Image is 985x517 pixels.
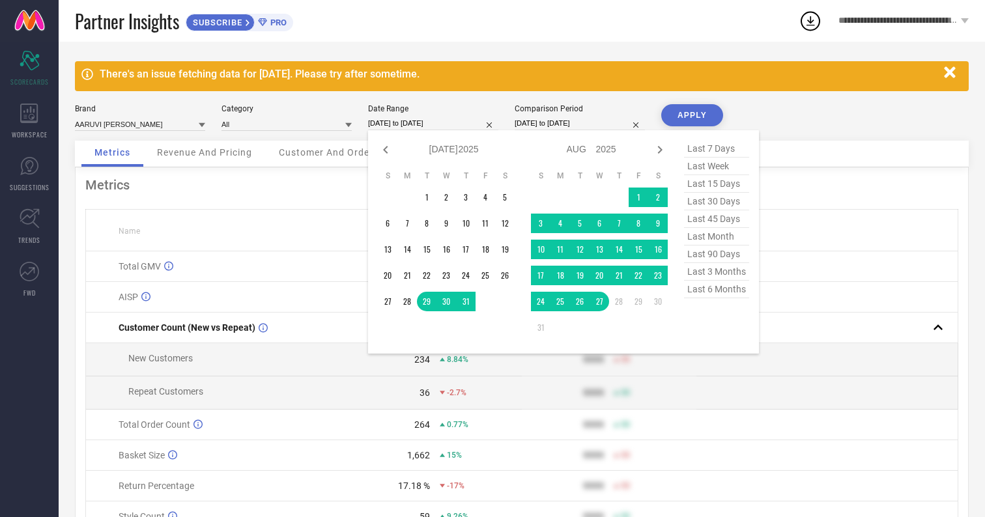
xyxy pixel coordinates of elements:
div: 36 [420,387,430,398]
div: 9999 [583,481,604,491]
span: SCORECARDS [10,77,49,87]
td: Sat Aug 09 2025 [648,214,668,233]
span: 8.84% [447,355,468,364]
td: Thu Aug 28 2025 [609,292,629,311]
span: Repeat Customers [128,386,203,397]
td: Sat Jul 12 2025 [495,214,515,233]
div: Previous month [378,142,393,158]
td: Thu Jul 17 2025 [456,240,476,259]
span: FWD [23,288,36,298]
td: Thu Aug 07 2025 [609,214,629,233]
span: Partner Insights [75,8,179,35]
span: Customer And Orders [279,147,378,158]
td: Thu Aug 14 2025 [609,240,629,259]
span: Total GMV [119,261,161,272]
th: Friday [476,171,495,181]
span: TRENDS [18,235,40,245]
span: last 45 days [684,210,749,228]
span: last 6 months [684,281,749,298]
span: 15% [447,451,462,460]
div: Open download list [799,9,822,33]
div: Category [221,104,352,113]
button: APPLY [661,104,723,126]
td: Thu Jul 24 2025 [456,266,476,285]
td: Thu Jul 31 2025 [456,292,476,311]
td: Sat Aug 30 2025 [648,292,668,311]
span: Total Order Count [119,419,190,430]
td: Tue Aug 05 2025 [570,214,590,233]
span: New Customers [128,353,193,363]
td: Sat Jul 26 2025 [495,266,515,285]
td: Sun Aug 31 2025 [531,318,550,337]
td: Sun Jul 20 2025 [378,266,397,285]
div: 1,662 [407,450,430,460]
td: Wed Jul 16 2025 [436,240,456,259]
td: Mon Jul 14 2025 [397,240,417,259]
div: There's an issue fetching data for [DATE]. Please try after sometime. [100,68,937,80]
div: 17.18 % [398,481,430,491]
th: Wednesday [436,171,456,181]
td: Tue Jul 08 2025 [417,214,436,233]
td: Tue Jul 15 2025 [417,240,436,259]
td: Mon Aug 11 2025 [550,240,570,259]
td: Mon Aug 25 2025 [550,292,570,311]
span: 50 [621,420,630,429]
div: 9999 [583,387,604,398]
td: Fri Aug 01 2025 [629,188,648,207]
td: Fri Aug 22 2025 [629,266,648,285]
td: Mon Jul 28 2025 [397,292,417,311]
th: Saturday [648,171,668,181]
td: Tue Aug 26 2025 [570,292,590,311]
span: WORKSPACE [12,130,48,139]
th: Thursday [609,171,629,181]
span: Revenue And Pricing [157,147,252,158]
td: Sun Jul 06 2025 [378,214,397,233]
a: SUBSCRIBEPRO [186,10,293,31]
td: Fri Jul 04 2025 [476,188,495,207]
td: Wed Aug 13 2025 [590,240,609,259]
td: Wed Jul 30 2025 [436,292,456,311]
td: Tue Jul 22 2025 [417,266,436,285]
th: Sunday [531,171,550,181]
td: Mon Jul 21 2025 [397,266,417,285]
td: Fri Jul 11 2025 [476,214,495,233]
td: Sat Jul 19 2025 [495,240,515,259]
span: Metrics [94,147,130,158]
span: Customer Count (New vs Repeat) [119,322,255,333]
span: last week [684,158,749,175]
td: Fri Aug 29 2025 [629,292,648,311]
span: last 30 days [684,193,749,210]
td: Tue Jul 01 2025 [417,188,436,207]
td: Sat Aug 02 2025 [648,188,668,207]
td: Wed Aug 20 2025 [590,266,609,285]
span: -2.7% [447,388,466,397]
td: Mon Aug 18 2025 [550,266,570,285]
span: 0.77% [447,420,468,429]
span: 50 [621,481,630,490]
td: Thu Jul 10 2025 [456,214,476,233]
td: Wed Aug 27 2025 [590,292,609,311]
span: Return Percentage [119,481,194,491]
span: last month [684,228,749,245]
span: last 7 days [684,140,749,158]
td: Tue Jul 29 2025 [417,292,436,311]
td: Sun Jul 27 2025 [378,292,397,311]
th: Saturday [495,171,515,181]
div: 264 [414,419,430,430]
span: last 15 days [684,175,749,193]
div: Date Range [368,104,498,113]
div: Metrics [85,177,958,193]
th: Sunday [378,171,397,181]
span: -17% [447,481,464,490]
span: last 3 months [684,263,749,281]
td: Wed Jul 02 2025 [436,188,456,207]
span: 50 [621,451,630,460]
span: AISP [119,292,138,302]
td: Sun Jul 13 2025 [378,240,397,259]
td: Fri Aug 08 2025 [629,214,648,233]
td: Sat Aug 16 2025 [648,240,668,259]
th: Friday [629,171,648,181]
th: Thursday [456,171,476,181]
td: Fri Aug 15 2025 [629,240,648,259]
td: Sat Aug 23 2025 [648,266,668,285]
